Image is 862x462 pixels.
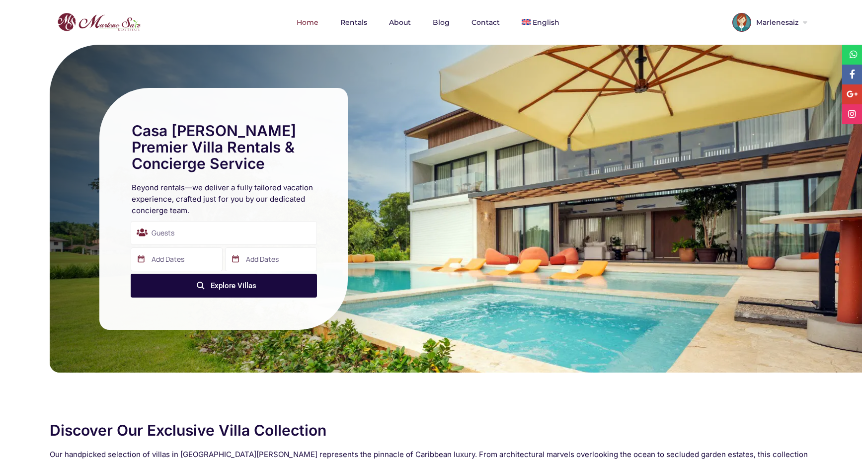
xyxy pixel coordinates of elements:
div: Guests [131,221,317,245]
input: Add Dates [131,247,223,271]
h2: Beyond rentals—we deliver a fully tailored vacation experience, crafted just for you by our dedic... [132,182,315,216]
button: Explore Villas [131,274,317,298]
h1: Casa [PERSON_NAME] Premier Villa Rentals & Concierge Service [132,123,315,172]
img: logo [55,10,143,34]
span: English [533,18,559,27]
span: Marlenesaiz [751,19,801,26]
input: Add Dates [225,247,317,271]
h2: Discover Our Exclusive Villa Collection [50,422,812,439]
